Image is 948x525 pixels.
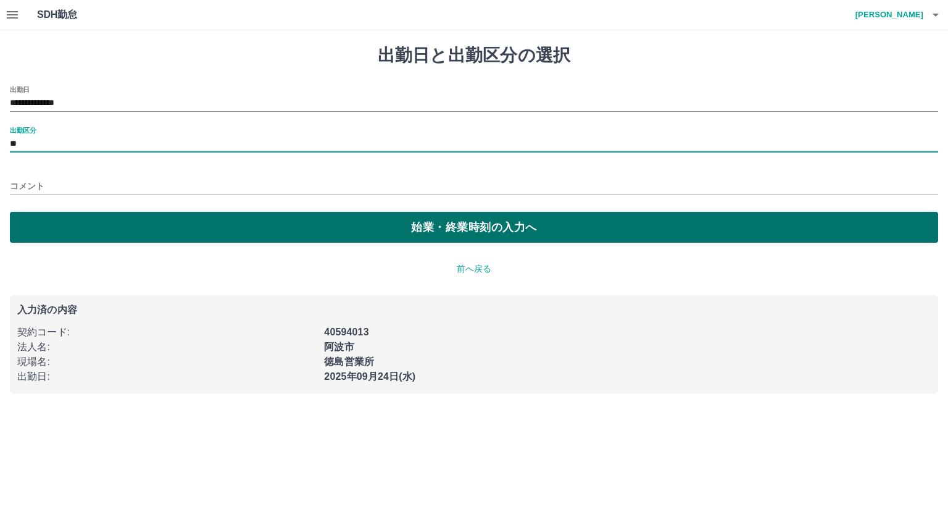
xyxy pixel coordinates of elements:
b: 2025年09月24日(水) [324,371,415,382]
p: 契約コード : [17,325,317,340]
b: 徳島営業所 [324,356,374,367]
p: 出勤日 : [17,369,317,384]
p: 法人名 : [17,340,317,355]
label: 出勤区分 [10,125,36,135]
h1: 出勤日と出勤区分の選択 [10,45,938,66]
p: 前へ戻る [10,262,938,275]
b: 阿波市 [324,342,354,352]
label: 出勤日 [10,85,30,94]
button: 始業・終業時刻の入力へ [10,212,938,243]
b: 40594013 [324,327,368,337]
p: 現場名 : [17,355,317,369]
p: 入力済の内容 [17,305,931,315]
